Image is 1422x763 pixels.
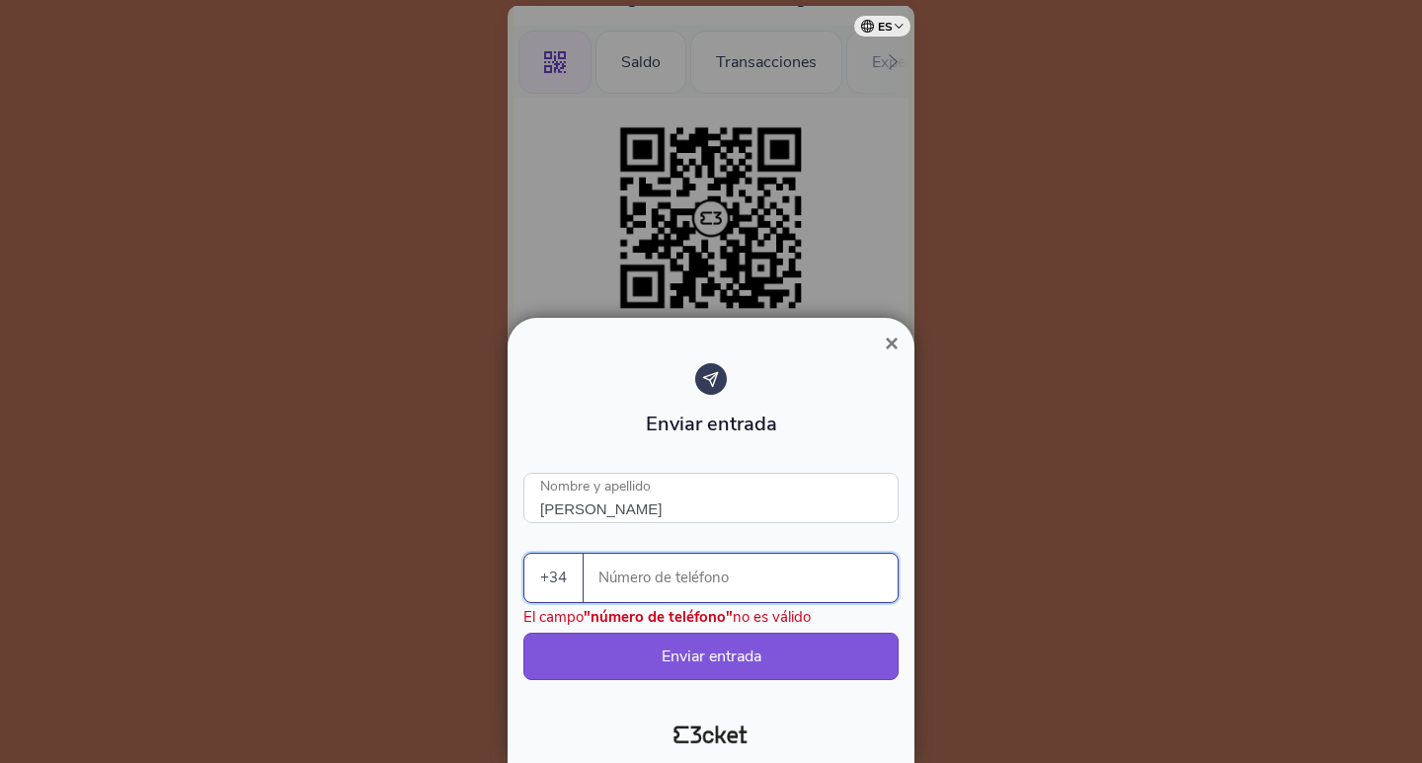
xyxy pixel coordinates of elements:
div: El campo no es válido [523,607,811,627]
input: Nombre y apellido [523,473,899,523]
b: "número de teléfono" [584,607,733,627]
input: Número de teléfono [599,554,898,602]
label: Nombre y apellido [523,473,668,501]
span: Enviar entrada [646,411,777,437]
span: × [885,330,899,356]
label: Número de teléfono [584,554,900,602]
button: Enviar entrada [523,633,899,680]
